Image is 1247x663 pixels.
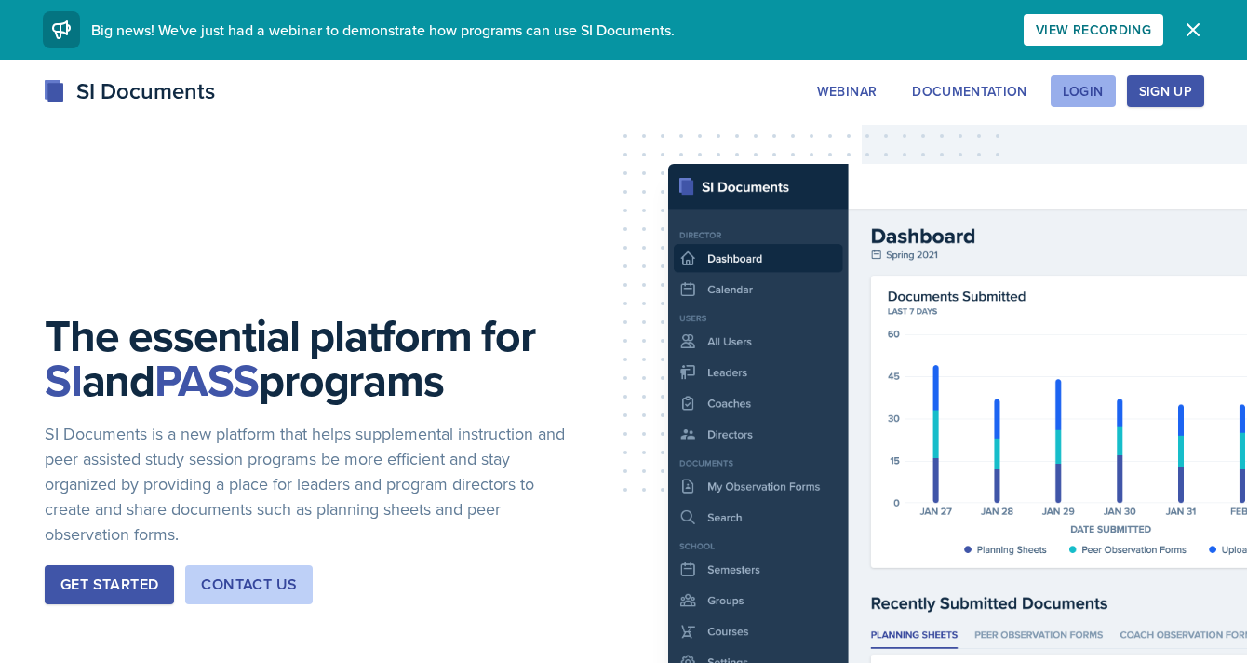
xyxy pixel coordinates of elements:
div: Webinar [817,84,877,99]
button: View Recording [1024,14,1163,46]
button: Get Started [45,565,174,604]
button: Sign Up [1127,75,1204,107]
button: Contact Us [185,565,313,604]
div: Contact Us [201,574,297,596]
div: View Recording [1036,22,1151,37]
div: Login [1063,84,1104,99]
div: Documentation [912,84,1027,99]
button: Webinar [805,75,889,107]
button: Documentation [900,75,1039,107]
div: Sign Up [1139,84,1192,99]
div: Get Started [60,574,158,596]
button: Login [1051,75,1116,107]
div: SI Documents [43,74,215,108]
span: Big news! We've just had a webinar to demonstrate how programs can use SI Documents. [91,20,675,40]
